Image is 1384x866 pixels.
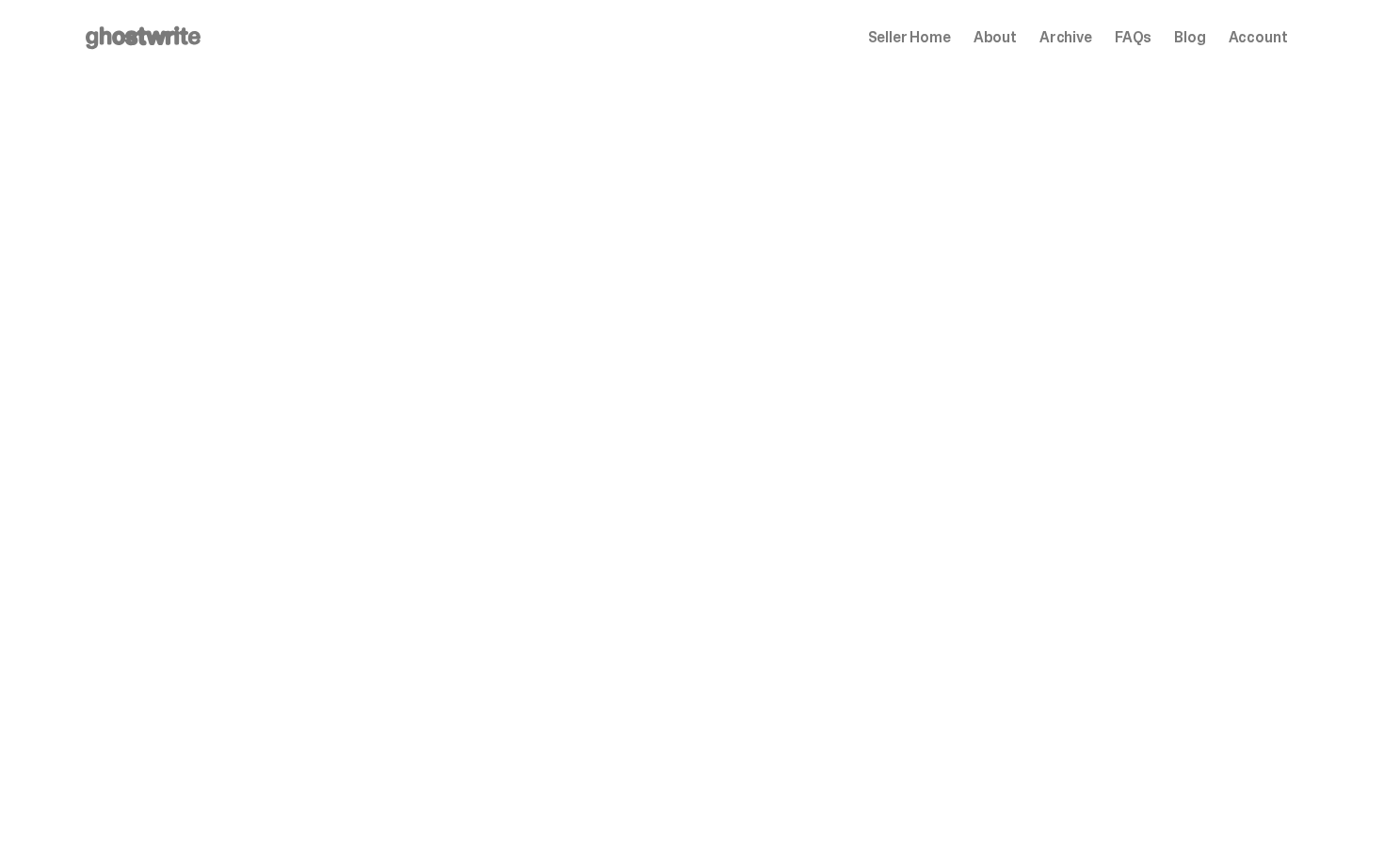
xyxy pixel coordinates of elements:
[974,30,1017,45] a: About
[1174,30,1205,45] a: Blog
[1039,30,1092,45] a: Archive
[1115,30,1151,45] a: FAQs
[1229,30,1288,45] a: Account
[868,30,951,45] a: Seller Home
